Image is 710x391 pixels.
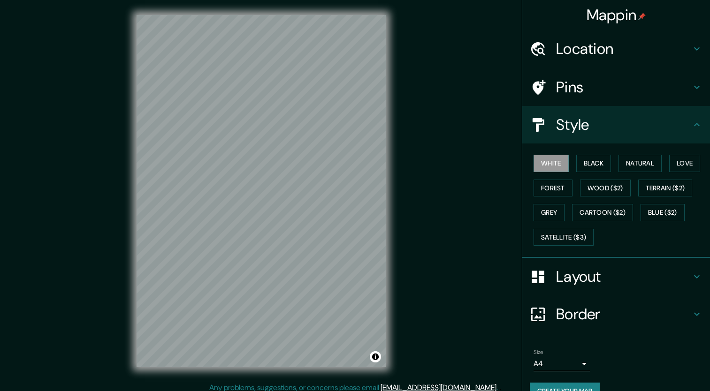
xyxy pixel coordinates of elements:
button: Blue ($2) [641,204,685,221]
button: Grey [534,204,565,221]
button: Toggle attribution [370,351,381,362]
h4: Location [556,39,691,58]
h4: Style [556,115,691,134]
div: A4 [534,356,590,371]
div: Border [522,295,710,333]
button: White [534,155,569,172]
button: Wood ($2) [580,180,631,197]
h4: Pins [556,78,691,97]
label: Size [534,348,543,356]
button: Cartoon ($2) [572,204,633,221]
img: pin-icon.png [638,13,646,20]
button: Forest [534,180,573,197]
div: Style [522,106,710,143]
canvas: Map [137,15,386,367]
h4: Border [556,305,691,323]
button: Black [576,155,611,172]
button: Natural [618,155,662,172]
h4: Layout [556,267,691,286]
button: Love [669,155,700,172]
div: Pins [522,68,710,106]
div: Layout [522,258,710,295]
iframe: Help widget launcher [626,354,700,381]
button: Satellite ($3) [534,229,594,246]
h4: Mappin [587,6,646,24]
button: Terrain ($2) [638,180,693,197]
div: Location [522,30,710,68]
